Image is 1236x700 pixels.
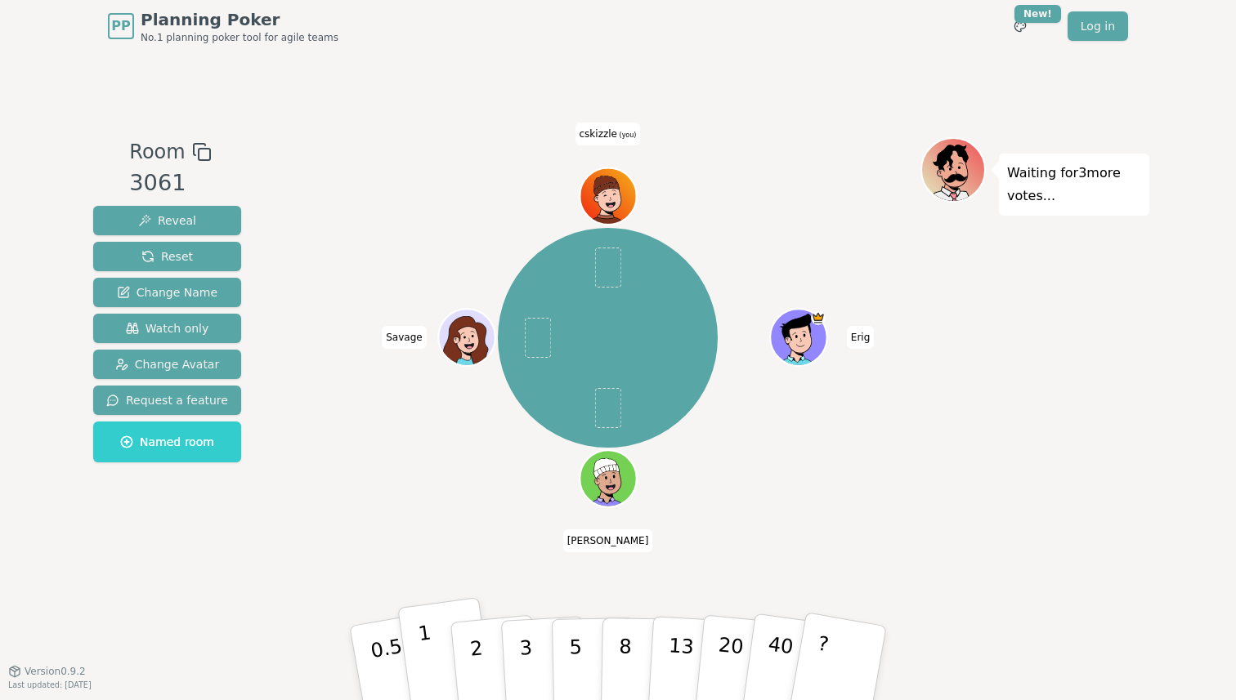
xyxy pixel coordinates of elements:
button: Request a feature [93,386,241,415]
span: Request a feature [106,392,228,408]
button: Reset [93,242,241,271]
button: Change Name [93,278,241,307]
span: (you) [617,132,637,139]
button: Click to change your avatar [581,170,634,223]
span: Room [129,137,185,167]
span: Last updated: [DATE] [8,680,92,689]
span: Reveal [138,212,196,229]
span: No.1 planning poker tool for agile teams [141,31,338,44]
span: Change Avatar [115,356,220,372]
span: Change Name [117,284,217,301]
span: Click to change your name [847,326,874,349]
button: Change Avatar [93,350,241,379]
span: Click to change your name [382,326,426,349]
span: Version 0.9.2 [25,665,86,678]
p: Waiting for 3 more votes... [1007,162,1141,207]
button: Named room [93,421,241,462]
button: Reveal [93,206,241,235]
div: 3061 [129,167,211,200]
span: Click to change your name [563,529,653,552]
span: Watch only [126,320,209,337]
a: PPPlanning PokerNo.1 planning poker tool for agile teams [108,8,338,44]
span: Named room [120,434,214,450]
span: Click to change your name [575,123,641,145]
a: Log in [1068,11,1128,41]
div: New! [1014,5,1061,23]
span: Planning Poker [141,8,338,31]
span: Reset [141,248,193,265]
button: Version0.9.2 [8,665,86,678]
span: Erig is the host [811,311,825,325]
button: Watch only [93,314,241,343]
span: PP [111,16,130,36]
button: New! [1005,11,1035,41]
